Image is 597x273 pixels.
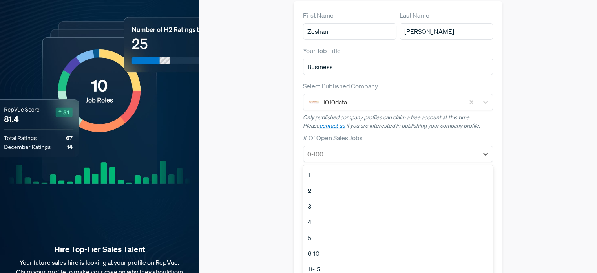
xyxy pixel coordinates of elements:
[303,183,493,198] div: 2
[309,97,319,107] img: 1010data
[303,167,493,183] div: 1
[303,59,493,75] input: Title
[303,230,493,246] div: 5
[303,214,493,230] div: 4
[303,46,341,55] label: Your Job Title
[400,11,429,20] label: Last Name
[13,244,186,255] strong: Hire Top-Tier Sales Talent
[303,81,378,91] label: Select Published Company
[303,198,493,214] div: 3
[400,23,493,40] input: Last Name
[319,122,345,129] a: contact us
[303,11,334,20] label: First Name
[303,133,363,143] label: # Of Open Sales Jobs
[303,114,493,130] p: Only published company profiles can claim a free account at this time. Please if you are interest...
[303,246,493,261] div: 6-10
[303,23,396,40] input: First Name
